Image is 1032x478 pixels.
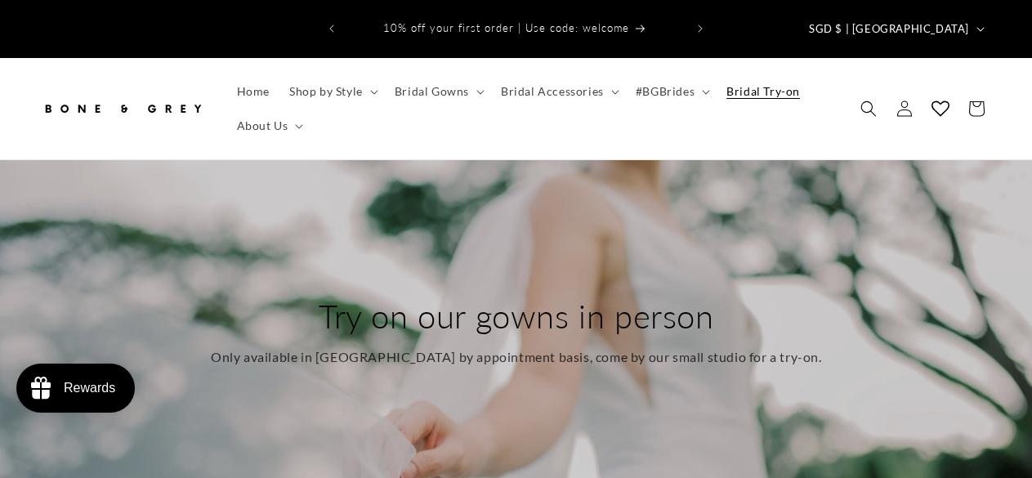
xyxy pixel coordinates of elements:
a: Home [227,74,279,109]
button: SGD $ | [GEOGRAPHIC_DATA] [799,13,991,44]
a: Bridal Try-on [717,74,810,109]
summary: Shop by Style [279,74,385,109]
img: Bone and Grey Bridal [41,91,204,127]
p: Only available in [GEOGRAPHIC_DATA] by appointment basis, come by our small studio for a try-on. [211,346,822,369]
button: Next announcement [682,13,718,44]
span: #BGBrides [636,84,695,99]
button: Previous announcement [314,13,350,44]
summary: Bridal Gowns [385,74,491,109]
span: SGD $ | [GEOGRAPHIC_DATA] [809,21,969,38]
summary: About Us [227,109,310,143]
span: Bridal Try-on [726,84,800,99]
h2: Try on our gowns in person [211,295,822,337]
div: Rewards [64,381,115,395]
span: Bridal Accessories [501,84,604,99]
summary: Search [851,91,887,127]
a: Bone and Grey Bridal [35,84,211,132]
span: About Us [237,118,288,133]
span: 10% off your first order | Use code: welcome [383,21,629,34]
summary: #BGBrides [626,74,717,109]
span: Home [237,84,270,99]
span: Shop by Style [289,84,363,99]
span: Bridal Gowns [395,84,469,99]
summary: Bridal Accessories [491,74,626,109]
